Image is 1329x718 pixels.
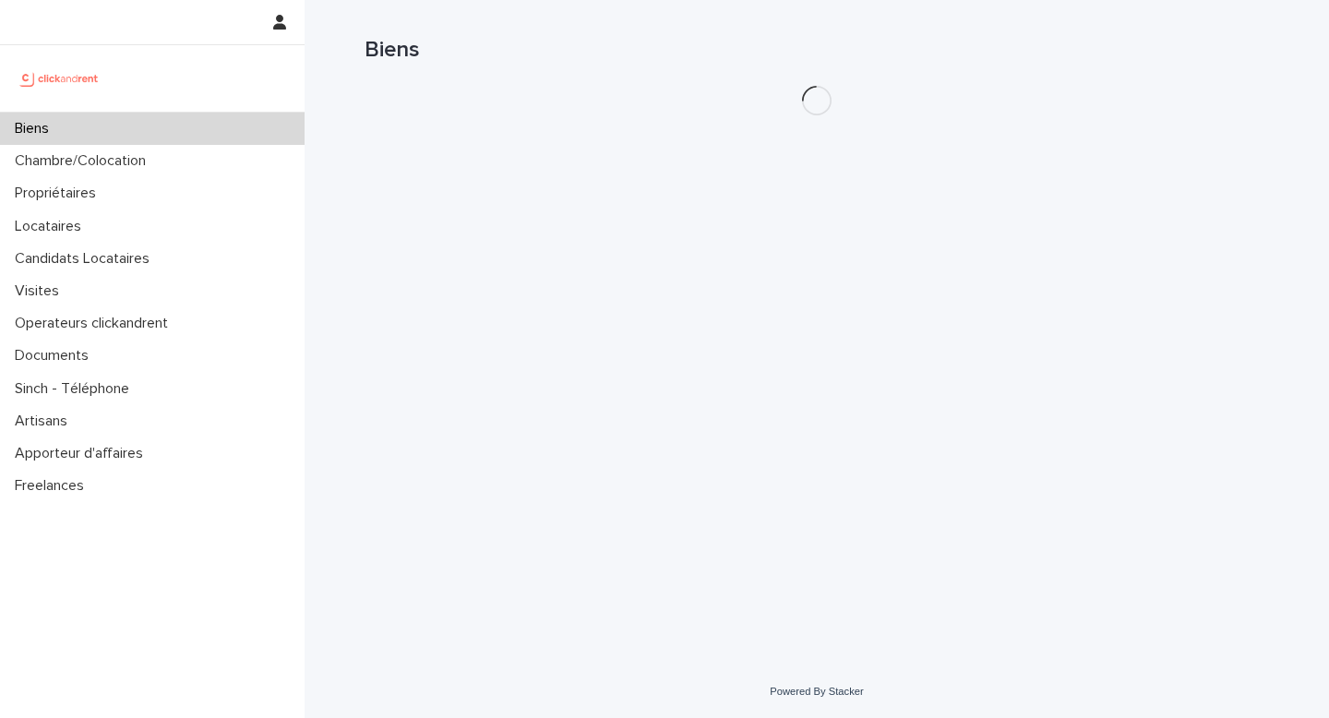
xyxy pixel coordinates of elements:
[7,315,183,332] p: Operateurs clickandrent
[7,477,99,495] p: Freelances
[7,185,111,202] p: Propriétaires
[7,413,82,430] p: Artisans
[7,152,161,170] p: Chambre/Colocation
[7,120,64,138] p: Biens
[7,218,96,235] p: Locataires
[7,380,144,398] p: Sinch - Téléphone
[365,37,1269,64] h1: Biens
[15,60,104,97] img: UCB0brd3T0yccxBKYDjQ
[770,686,863,697] a: Powered By Stacker
[7,347,103,365] p: Documents
[7,250,164,268] p: Candidats Locataires
[7,282,74,300] p: Visites
[7,445,158,462] p: Apporteur d'affaires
